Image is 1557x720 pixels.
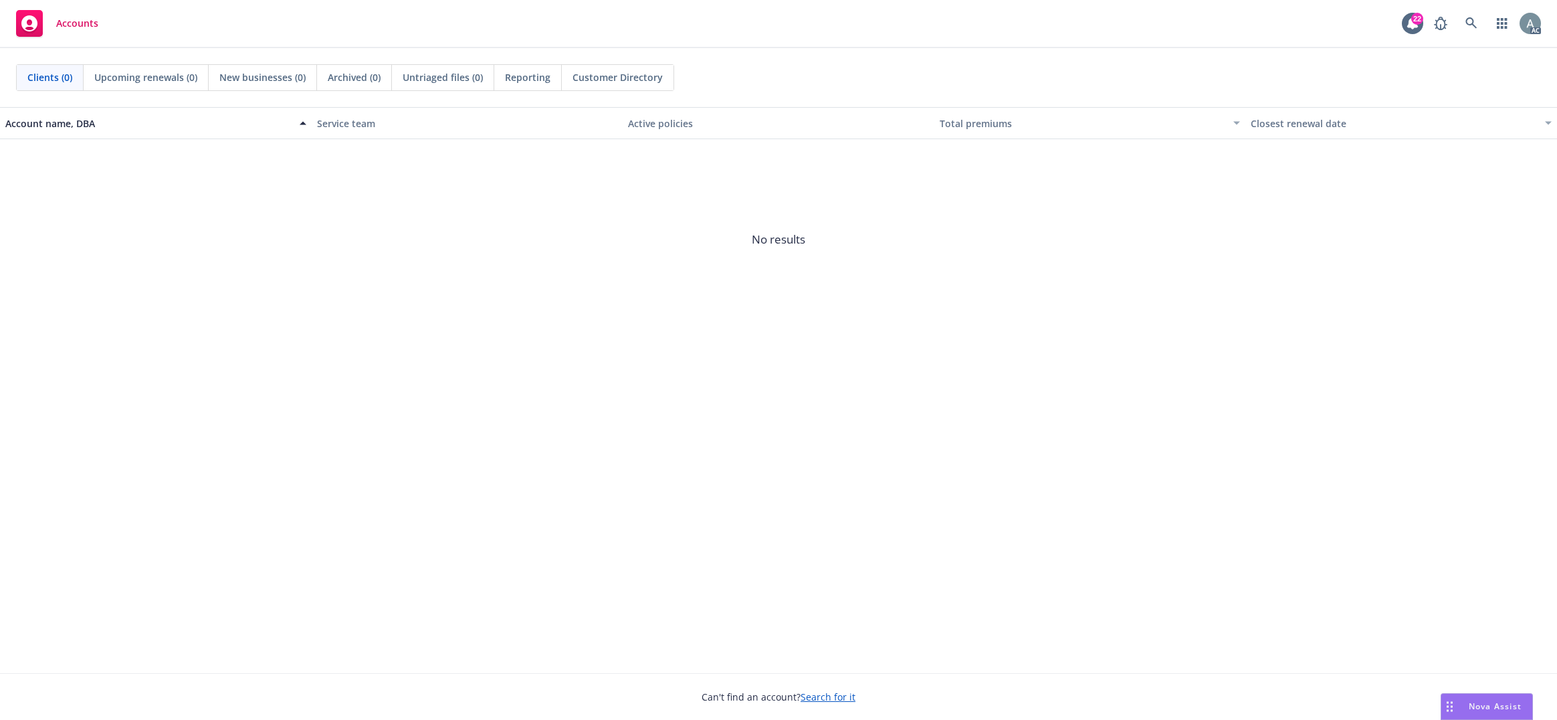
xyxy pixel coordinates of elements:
div: Total premiums [940,116,1226,130]
span: Nova Assist [1469,701,1522,712]
button: Total premiums [934,107,1246,139]
a: Search [1458,10,1485,37]
div: Closest renewal date [1251,116,1537,130]
button: Nova Assist [1441,693,1533,720]
button: Closest renewal date [1245,107,1557,139]
div: Active policies [628,116,929,130]
span: Customer Directory [573,70,663,84]
div: Account name, DBA [5,116,292,130]
span: Untriaged files (0) [403,70,483,84]
span: Upcoming renewals (0) [94,70,197,84]
img: photo [1520,13,1541,34]
a: Switch app [1489,10,1516,37]
button: Active policies [623,107,934,139]
span: Accounts [56,18,98,29]
div: Service team [317,116,618,130]
a: Report a Bug [1427,10,1454,37]
div: Drag to move [1441,694,1458,719]
span: New businesses (0) [219,70,306,84]
a: Accounts [11,5,104,42]
span: Archived (0) [328,70,381,84]
span: Clients (0) [27,70,72,84]
a: Search for it [801,691,855,703]
div: 22 [1411,13,1423,25]
span: Can't find an account? [702,690,855,704]
span: Reporting [505,70,550,84]
button: Service team [312,107,623,139]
